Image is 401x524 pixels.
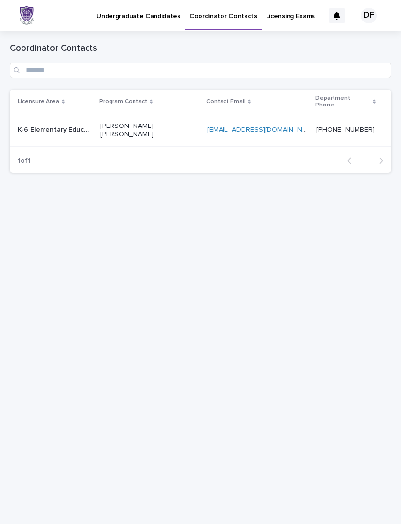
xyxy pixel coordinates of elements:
a: [PHONE_NUMBER] [316,126,375,133]
p: K-6 Elementary Education [18,124,94,134]
button: Back [339,156,365,165]
a: [EMAIL_ADDRESS][DOMAIN_NAME] [207,126,318,133]
p: [PERSON_NAME] [PERSON_NAME] [100,122,200,139]
p: 1 of 1 [10,149,39,173]
p: Contact Email [206,96,245,107]
p: Department Phone [315,93,370,111]
input: Search [10,63,391,78]
img: x6gApCqSSRW4kcS938hP [20,6,34,25]
h1: Coordinator Contacts [10,43,391,55]
p: Licensure Area [18,96,59,107]
p: Program Contact [99,96,147,107]
div: DF [361,8,377,23]
button: Next [365,156,391,165]
tr: K-6 Elementary EducationK-6 Elementary Education [PERSON_NAME] [PERSON_NAME][EMAIL_ADDRESS][DOMAI... [10,114,391,147]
